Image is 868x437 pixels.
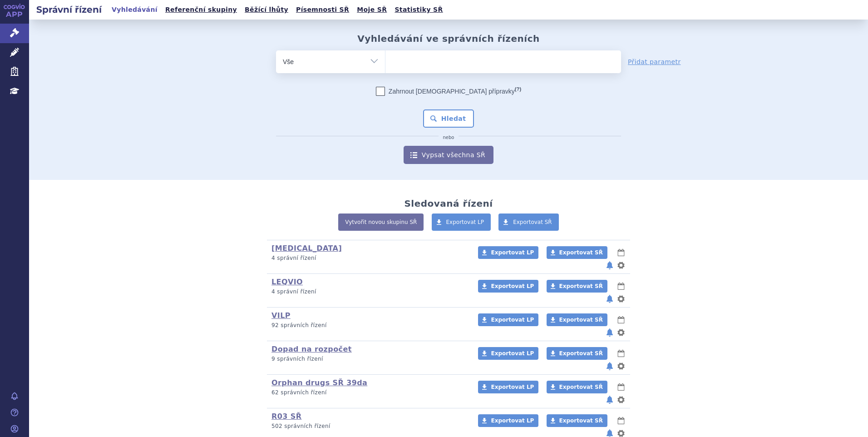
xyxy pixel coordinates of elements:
[547,313,607,326] a: Exportovat SŘ
[547,347,607,360] a: Exportovat SŘ
[404,146,493,164] a: Vypsat všechna SŘ
[491,350,534,357] span: Exportovat LP
[271,355,466,363] p: 9 správních řízení
[271,288,466,296] p: 4 správní řízení
[616,382,626,392] button: lhůty
[271,254,466,262] p: 4 správní řízení
[338,214,424,231] a: Vytvořit novou skupinu SŘ
[478,246,538,259] a: Exportovat LP
[616,260,626,271] button: nastavení
[271,244,342,253] a: [MEDICAL_DATA]
[513,219,552,225] span: Exportovat SŘ
[478,313,538,326] a: Exportovat LP
[478,414,538,427] a: Exportovat LP
[271,378,367,387] a: Orphan drugs SŘ 39da
[616,314,626,325] button: lhůty
[392,4,445,16] a: Statistiky SŘ
[242,4,291,16] a: Běžící lhůty
[559,249,603,256] span: Exportovat SŘ
[547,246,607,259] a: Exportovat SŘ
[109,4,160,16] a: Vyhledávání
[357,33,540,44] h2: Vyhledávání ve správních řízeních
[515,86,521,92] abbr: (?)
[271,389,466,397] p: 62 správních řízení
[439,135,459,140] i: nebo
[491,283,534,289] span: Exportovat LP
[498,214,559,231] a: Exportovat SŘ
[271,278,303,286] a: LEQVIO
[491,417,534,424] span: Exportovat LP
[354,4,390,16] a: Moje SŘ
[616,281,626,292] button: lhůty
[29,3,109,16] h2: Správní řízení
[605,361,614,372] button: notifikace
[605,394,614,405] button: notifikace
[404,198,493,209] h2: Sledovaná řízení
[605,327,614,338] button: notifikace
[271,345,352,353] a: Dopad na rozpočet
[547,414,607,427] a: Exportovat SŘ
[559,350,603,357] span: Exportovat SŘ
[376,87,521,96] label: Zahrnout [DEMOGRAPHIC_DATA] přípravky
[547,280,607,293] a: Exportovat SŘ
[491,249,534,256] span: Exportovat LP
[616,361,626,372] button: nastavení
[616,348,626,359] button: lhůty
[491,384,534,390] span: Exportovat LP
[432,214,491,231] a: Exportovat LP
[293,4,352,16] a: Písemnosti SŘ
[423,109,474,128] button: Hledat
[478,347,538,360] a: Exportovat LP
[559,283,603,289] span: Exportovat SŘ
[605,293,614,304] button: notifikace
[478,381,538,393] a: Exportovat LP
[491,317,534,323] span: Exportovat LP
[446,219,484,225] span: Exportovat LP
[547,381,607,393] a: Exportovat SŘ
[271,422,466,430] p: 502 správních řízení
[559,317,603,323] span: Exportovat SŘ
[616,394,626,405] button: nastavení
[478,280,538,293] a: Exportovat LP
[271,322,466,329] p: 92 správních řízení
[616,415,626,426] button: lhůty
[616,247,626,258] button: lhůty
[559,384,603,390] span: Exportovat SŘ
[271,412,301,421] a: R03 SŘ
[559,417,603,424] span: Exportovat SŘ
[271,311,291,320] a: VILP
[616,293,626,304] button: nastavení
[163,4,240,16] a: Referenční skupiny
[605,260,614,271] button: notifikace
[628,57,681,66] a: Přidat parametr
[616,327,626,338] button: nastavení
